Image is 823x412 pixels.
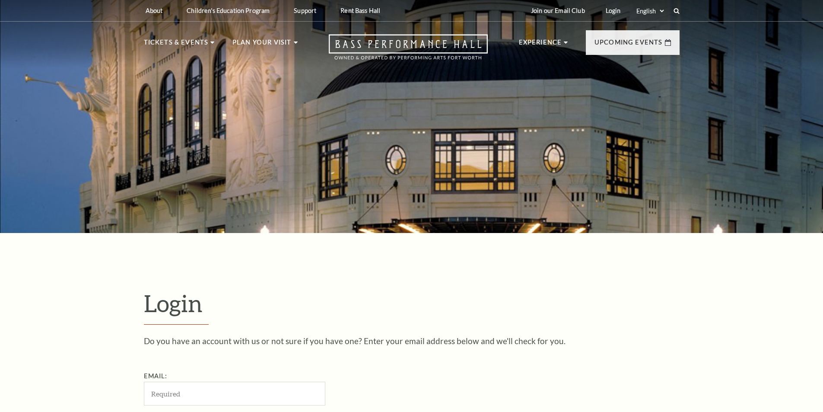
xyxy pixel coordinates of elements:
[187,7,270,14] p: Children's Education Program
[594,37,663,53] p: Upcoming Events
[232,37,292,53] p: Plan Your Visit
[144,337,680,345] p: Do you have an account with us or not sure if you have one? Enter your email address below and we...
[144,289,203,317] span: Login
[144,37,209,53] p: Tickets & Events
[340,7,380,14] p: Rent Bass Hall
[146,7,163,14] p: About
[519,37,562,53] p: Experience
[294,7,316,14] p: Support
[144,382,325,406] input: Required
[144,372,168,380] label: Email:
[635,7,665,15] select: Select:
